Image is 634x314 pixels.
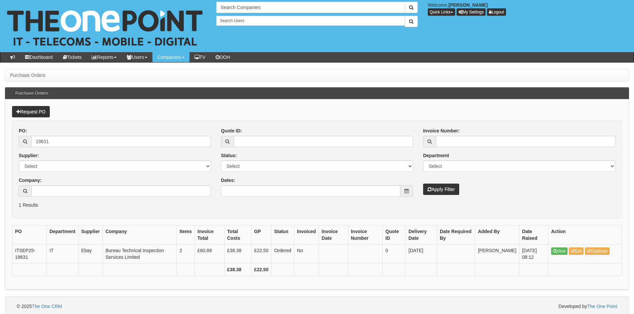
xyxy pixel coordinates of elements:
[10,72,45,79] li: Purchase Orders
[423,127,460,134] label: Invoice Number:
[32,304,62,309] a: The One CRM
[195,225,224,244] th: Invoice Total
[224,225,251,244] th: Total Costs
[519,225,548,244] th: Date Raised
[423,152,449,159] label: Department
[78,225,103,244] th: Supplier
[383,225,406,244] th: Quote ID
[216,2,405,13] input: Search Companies
[122,52,152,62] a: Users
[46,244,78,264] td: IT
[20,52,58,62] a: Dashboard
[519,244,548,264] td: [DATE] 08:12
[19,127,27,134] label: PO:
[19,177,41,184] label: Company:
[195,244,224,264] td: £60.88
[12,225,47,244] th: PO
[189,52,211,62] a: TV
[58,52,87,62] a: Tickets
[251,264,271,276] th: £22.50
[103,225,177,244] th: Company
[558,303,617,310] span: Developed by
[221,177,235,184] label: Dates:
[17,304,62,309] span: © 2025
[251,244,271,264] td: £22.50
[406,225,437,244] th: Delivery Date
[294,244,319,264] td: No
[224,264,251,276] th: £38.38
[78,244,103,264] td: Ebay
[487,8,506,16] a: Logout
[12,106,50,117] a: Request PO
[457,8,486,16] a: My Settings
[548,225,622,244] th: Action
[12,88,51,99] h3: Purchase Orders
[437,225,475,244] th: Date Required By
[383,244,406,264] td: 0
[423,2,634,16] div: Welcome,
[224,244,251,264] td: £38.38
[475,225,519,244] th: Added By
[251,225,271,244] th: GP
[221,152,237,159] label: Status:
[319,225,348,244] th: Invoice Date
[423,184,459,195] button: Apply Filter
[211,52,235,62] a: OOH
[294,225,319,244] th: Invoiced
[46,225,78,244] th: Department
[348,225,383,244] th: Invoice Number
[271,244,294,264] td: Ordered
[587,304,617,309] a: The One Point
[271,225,294,244] th: Status
[428,8,455,16] button: Quick Links
[475,244,519,264] td: [PERSON_NAME]
[585,247,610,255] a: Duplicate
[406,244,437,264] td: [DATE]
[12,244,47,264] td: ITSEP25-19631
[87,52,122,62] a: Reports
[152,52,189,62] a: Companies
[19,152,39,159] label: Supplier:
[177,225,195,244] th: Items
[569,247,584,255] a: Edit
[551,247,567,255] a: View
[177,244,195,264] td: 2
[216,16,405,26] input: Search Users
[103,244,177,264] td: Bureau Technical Inspection Services Limited
[19,202,615,208] p: 1 Results
[449,2,488,8] b: [PERSON_NAME]
[221,127,242,134] label: Quote ID:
